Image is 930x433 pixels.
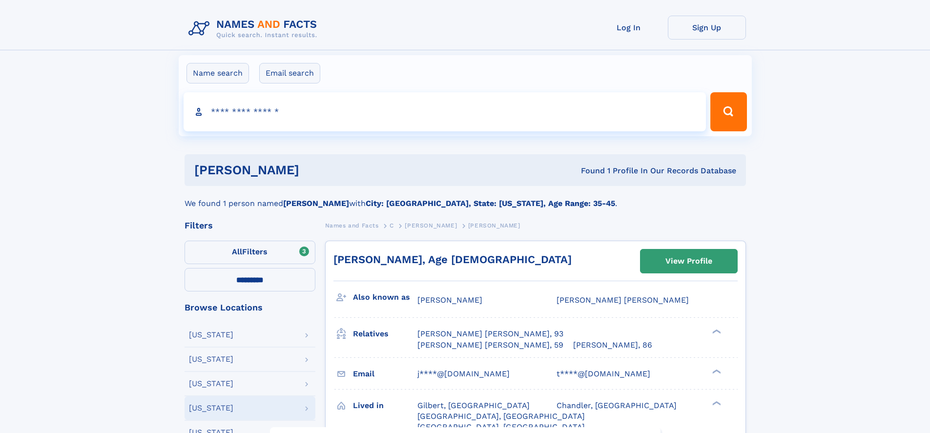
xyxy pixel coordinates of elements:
[232,247,242,256] span: All
[259,63,320,83] label: Email search
[390,222,394,229] span: C
[710,329,722,335] div: ❯
[189,355,233,363] div: [US_STATE]
[417,401,530,410] span: Gilbert, [GEOGRAPHIC_DATA]
[353,326,417,342] h3: Relatives
[333,253,572,266] a: [PERSON_NAME], Age [DEMOGRAPHIC_DATA]
[185,186,746,209] div: We found 1 person named with .
[405,219,457,231] a: [PERSON_NAME]
[468,222,520,229] span: [PERSON_NAME]
[184,92,706,131] input: search input
[185,16,325,42] img: Logo Names and Facts
[665,250,712,272] div: View Profile
[641,249,737,273] a: View Profile
[390,219,394,231] a: C
[417,295,482,305] span: [PERSON_NAME]
[189,331,233,339] div: [US_STATE]
[405,222,457,229] span: [PERSON_NAME]
[710,400,722,406] div: ❯
[353,366,417,382] h3: Email
[353,289,417,306] h3: Also known as
[353,397,417,414] h3: Lived in
[417,340,563,351] a: [PERSON_NAME] [PERSON_NAME], 59
[189,380,233,388] div: [US_STATE]
[440,165,736,176] div: Found 1 Profile In Our Records Database
[417,412,585,421] span: [GEOGRAPHIC_DATA], [GEOGRAPHIC_DATA]
[417,422,585,432] span: [GEOGRAPHIC_DATA], [GEOGRAPHIC_DATA]
[189,404,233,412] div: [US_STATE]
[557,401,677,410] span: Chandler, [GEOGRAPHIC_DATA]
[710,368,722,374] div: ❯
[668,16,746,40] a: Sign Up
[283,199,349,208] b: [PERSON_NAME]
[185,241,315,264] label: Filters
[185,303,315,312] div: Browse Locations
[557,295,689,305] span: [PERSON_NAME] [PERSON_NAME]
[186,63,249,83] label: Name search
[325,219,379,231] a: Names and Facts
[185,221,315,230] div: Filters
[366,199,615,208] b: City: [GEOGRAPHIC_DATA], State: [US_STATE], Age Range: 35-45
[710,92,746,131] button: Search Button
[573,340,652,351] a: [PERSON_NAME], 86
[417,329,563,339] a: [PERSON_NAME] [PERSON_NAME], 93
[194,164,440,176] h1: [PERSON_NAME]
[590,16,668,40] a: Log In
